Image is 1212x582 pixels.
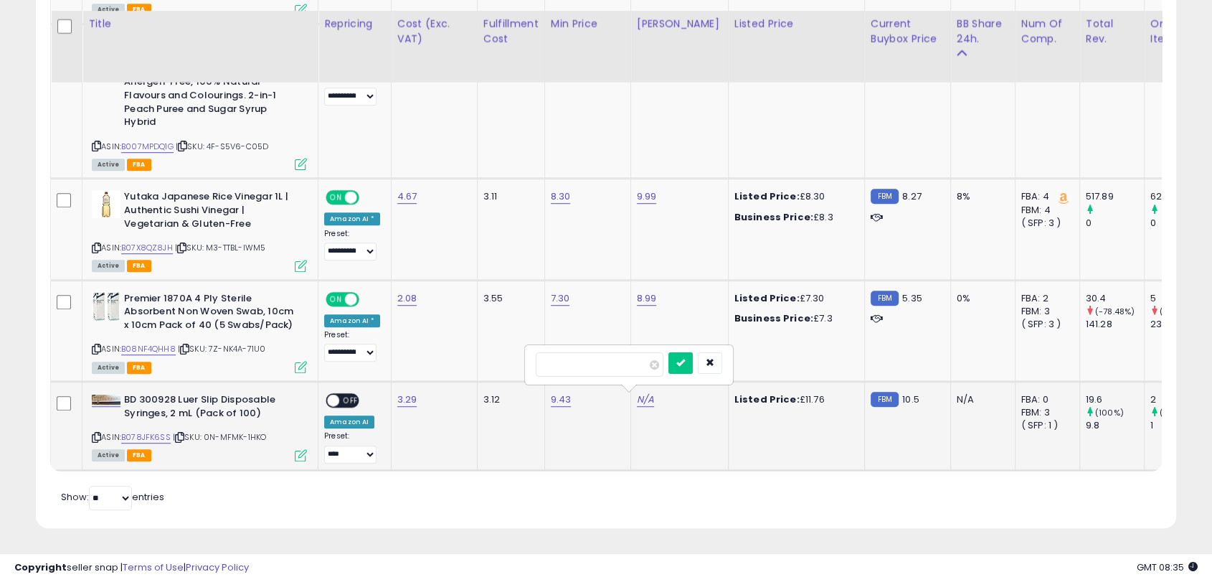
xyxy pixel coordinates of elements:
[734,312,853,325] div: £7.3
[61,490,164,504] span: Show: entries
[397,189,417,204] a: 4.67
[121,431,171,443] a: B078JFK6SS
[483,393,534,406] div: 3.12
[92,393,307,460] div: ASIN:
[734,210,813,224] b: Business Price:
[957,292,1004,305] div: 0%
[92,190,120,218] img: 311EZDeu41L._SL40_.jpg
[124,190,298,234] b: Yutaka Japanese Rice Vinegar 1L | Authentic Sushi Vinegar | Vegetarian & Gluten-Free
[734,190,853,203] div: £8.30
[324,330,380,362] div: Preset:
[902,189,922,203] span: 8.27
[176,141,268,152] span: | SKU: 4F-S5V6-C05D
[127,260,151,272] span: FBA
[92,362,125,374] span: All listings currently available for purchase on Amazon
[551,17,625,32] div: Min Price
[1150,419,1208,432] div: 1
[1021,292,1069,305] div: FBA: 2
[1086,217,1144,230] div: 0
[1160,407,1188,418] small: (100%)
[92,4,125,16] span: All listings currently available for purchase on Amazon
[1086,318,1144,331] div: 141.28
[637,291,657,306] a: 8.99
[1150,292,1208,305] div: 5
[1150,17,1203,47] div: Ordered Items
[124,393,298,423] b: BD 300928 Luer Slip Disposable Syringes, 2 mL (Pack of 100)
[637,393,654,407] a: N/A
[397,291,417,306] a: 2.08
[902,393,919,406] span: 10.5
[324,17,385,32] div: Repricing
[92,292,307,372] div: ASIN:
[124,36,298,133] b: MONIN Peach Fruit Mix Puree 1L for Cocktails, Smoothies and Mocktails. Vegan-Friendly, Allergen-F...
[734,189,800,203] b: Listed Price:
[871,17,944,47] div: Current Buybox Price
[123,560,184,574] a: Terms of Use
[1021,190,1069,203] div: FBA: 4
[871,392,899,407] small: FBM
[483,17,539,47] div: Fulfillment Cost
[551,393,572,407] a: 9.43
[734,311,813,325] b: Business Price:
[957,17,1009,47] div: BB Share 24h.
[1095,407,1124,418] small: (100%)
[1086,17,1138,47] div: Total Rev.
[327,293,345,305] span: ON
[339,395,362,407] span: OFF
[92,36,307,169] div: ASIN:
[175,242,265,253] span: | SKU: M3-TTBL-IWM5
[734,211,853,224] div: £8.3
[357,293,380,305] span: OFF
[324,74,380,106] div: Preset:
[871,189,899,204] small: FBM
[637,17,722,32] div: [PERSON_NAME]
[1150,318,1208,331] div: 23
[1160,306,1200,317] small: (-78.26%)
[186,560,249,574] a: Privacy Policy
[1021,204,1069,217] div: FBM: 4
[121,242,173,254] a: B07X8QZ8JH
[324,416,374,428] div: Amazon AI
[324,212,380,225] div: Amazon AI *
[1021,406,1069,419] div: FBM: 3
[92,260,125,272] span: All listings currently available for purchase on Amazon
[1150,217,1208,230] div: 0
[1021,17,1074,47] div: Num of Comp.
[92,292,120,321] img: 51y1LxyCeVL._SL40_.jpg
[173,431,266,443] span: | SKU: 0N-MFMK-1HKO
[92,190,307,270] div: ASIN:
[324,314,380,327] div: Amazon AI *
[1086,419,1144,432] div: 9.8
[397,17,471,47] div: Cost (Exc. VAT)
[92,449,125,461] span: All listings currently available for purchase on Amazon
[1086,393,1144,406] div: 19.6
[734,291,800,305] b: Listed Price:
[734,17,858,32] div: Listed Price
[1021,419,1069,432] div: ( SFP: 1 )
[734,393,853,406] div: £11.76
[551,189,571,204] a: 8.30
[734,292,853,305] div: £7.30
[1150,190,1208,203] div: 62
[1137,560,1198,574] span: 2025-09-18 08:35 GMT
[127,449,151,461] span: FBA
[121,141,174,153] a: B007MPDQ1G
[734,393,800,406] b: Listed Price:
[324,229,380,261] div: Preset:
[1086,190,1144,203] div: 517.89
[14,560,67,574] strong: Copyright
[483,190,534,203] div: 3.11
[551,291,570,306] a: 7.30
[1150,393,1208,406] div: 2
[357,192,380,204] span: OFF
[14,561,249,575] div: seller snap | |
[902,291,922,305] span: 5.35
[327,192,345,204] span: ON
[637,189,657,204] a: 9.99
[127,159,151,171] span: FBA
[1021,217,1069,230] div: ( SFP: 3 )
[483,292,534,305] div: 3.55
[1095,306,1135,317] small: (-78.48%)
[957,190,1004,203] div: 8%
[124,292,298,336] b: Premier 1870A 4 Ply Sterile Absorbent Non Woven Swab, 10cm x 10cm Pack of 40 (5 Swabs/Pack)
